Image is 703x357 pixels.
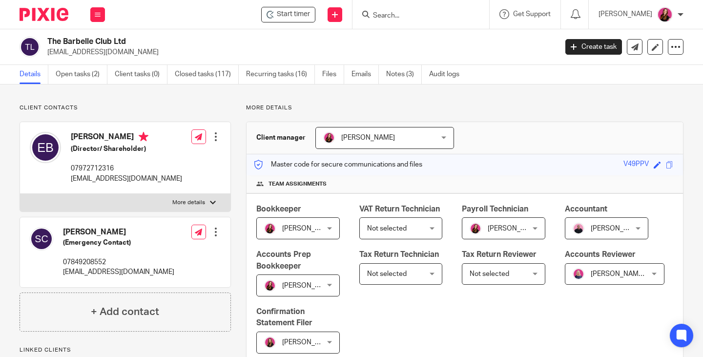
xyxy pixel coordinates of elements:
a: Recurring tasks (16) [246,65,315,84]
span: [PERSON_NAME] [282,339,336,346]
h5: (Director/ Shareholder) [71,144,182,154]
span: Tax Return Technician [359,251,439,258]
span: Get Support [513,11,551,18]
img: 21.png [264,223,276,234]
h5: (Emergency Contact) [63,238,174,248]
span: Not selected [367,271,407,277]
p: [PERSON_NAME] [599,9,652,19]
p: 07972712316 [71,164,182,173]
span: VAT Return Technician [359,205,440,213]
p: [EMAIL_ADDRESS][DOMAIN_NAME] [63,267,174,277]
a: Details [20,65,48,84]
a: Open tasks (2) [56,65,107,84]
span: Tax Return Reviewer [462,251,537,258]
span: Bookkeeper [256,205,301,213]
img: svg%3E [30,132,61,163]
img: svg%3E [30,227,53,251]
p: Client contacts [20,104,231,112]
img: 21.png [323,132,335,144]
div: V49PPV [623,159,649,170]
p: Master code for secure communications and files [254,160,422,169]
span: [PERSON_NAME] FCCA [591,271,664,277]
a: Audit logs [429,65,467,84]
img: 21.png [657,7,673,22]
i: Primary [139,132,148,142]
img: Bio%20-%20Kemi%20.png [573,223,584,234]
a: Closed tasks (117) [175,65,239,84]
h4: + Add contact [91,304,159,319]
img: Pixie [20,8,68,21]
span: Confirmation Statement Filer [256,308,312,327]
span: [PERSON_NAME] [341,134,395,141]
div: The Barbelle Club Ltd [261,7,315,22]
a: Emails [351,65,379,84]
img: Cheryl%20Sharp%20FCCA.png [573,268,584,280]
p: 07849208552 [63,257,174,267]
img: 21.png [470,223,481,234]
input: Search [372,12,460,21]
img: svg%3E [20,37,40,57]
a: Notes (3) [386,65,422,84]
img: 21.png [264,280,276,292]
span: Accountant [565,205,607,213]
h2: The Barbelle Club Ltd [47,37,450,47]
p: Linked clients [20,346,231,354]
span: Accounts Prep Bookkeeper [256,251,311,270]
span: [PERSON_NAME] [488,225,541,232]
span: [PERSON_NAME] [282,282,336,289]
span: Team assignments [269,180,327,188]
p: More details [172,199,205,207]
h4: [PERSON_NAME] [71,132,182,144]
span: Not selected [470,271,509,277]
h3: Client manager [256,133,306,143]
a: Create task [565,39,622,55]
img: 17.png [264,336,276,348]
span: Accounts Reviewer [565,251,636,258]
p: [EMAIL_ADDRESS][DOMAIN_NAME] [71,174,182,184]
span: [PERSON_NAME] [591,225,644,232]
span: Payroll Technician [462,205,528,213]
span: Start timer [277,9,310,20]
a: Files [322,65,344,84]
span: [PERSON_NAME] [282,225,336,232]
p: More details [246,104,683,112]
h4: [PERSON_NAME] [63,227,174,237]
p: [EMAIL_ADDRESS][DOMAIN_NAME] [47,47,551,57]
span: Not selected [367,225,407,232]
a: Client tasks (0) [115,65,167,84]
